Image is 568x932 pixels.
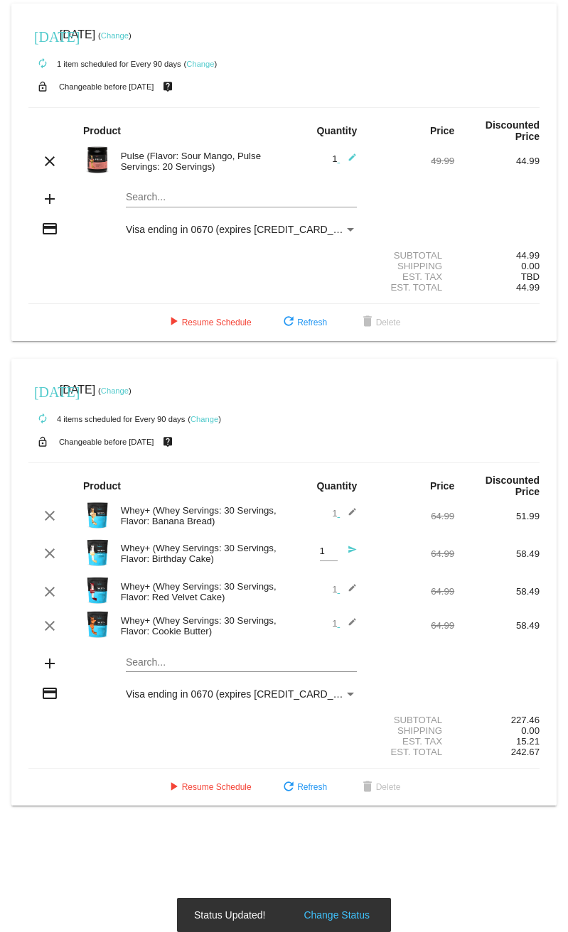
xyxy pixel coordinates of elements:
[126,657,357,668] input: Search...
[101,386,129,395] a: Change
[28,415,185,423] small: 4 items scheduled for Every 90 days
[369,282,454,293] div: Est. Total
[188,415,221,423] small: ( )
[430,125,454,136] strong: Price
[83,610,112,639] img: Image-1-Carousel-Whey-2lb-Cookie-Butter-1000x1000-2.png
[165,318,252,327] span: Resume Schedule
[369,586,454,597] div: 64.99
[369,620,454,631] div: 64.99
[332,584,357,595] span: 1
[34,411,51,428] mat-icon: autorenew
[126,224,364,235] span: Visa ending in 0670 (expires [CREDIT_CARD_DATA])
[98,31,132,40] small: ( )
[41,655,58,672] mat-icon: add
[299,908,374,922] button: Change Status
[332,153,357,164] span: 1
[159,77,176,96] mat-icon: live_help
[369,250,454,261] div: Subtotal
[34,27,51,44] mat-icon: [DATE]
[369,715,454,725] div: Subtotal
[516,282,540,293] span: 44.99
[359,314,376,331] mat-icon: delete
[454,620,540,631] div: 58.49
[186,60,214,68] a: Change
[101,31,129,40] a: Change
[340,545,357,562] mat-icon: send
[359,782,401,792] span: Delete
[316,480,357,492] strong: Quantity
[269,774,338,800] button: Refresh
[34,55,51,72] mat-icon: autorenew
[340,153,357,170] mat-icon: edit
[41,190,58,207] mat-icon: add
[114,581,284,602] div: Whey+ (Whey Servings: 30 Servings, Flavor: Red Velvet Cake)
[269,310,338,335] button: Refresh
[154,310,263,335] button: Resume Schedule
[154,774,263,800] button: Resume Schedule
[165,314,182,331] mat-icon: play_arrow
[332,618,357,629] span: 1
[454,548,540,559] div: 58.49
[359,779,376,796] mat-icon: delete
[486,119,540,142] strong: Discounted Price
[83,146,112,174] img: Pulse-20S-Sour-Mango.png
[83,576,112,605] img: Image-1-Whey-2lb-Red-Velvet-1000x1000-Roman-Berezecky.png
[521,725,540,736] span: 0.00
[320,546,338,557] input: Quantity
[316,125,357,136] strong: Quantity
[34,77,51,96] mat-icon: lock_open
[83,480,121,492] strong: Product
[280,318,327,327] span: Refresh
[126,688,364,700] span: Visa ending in 0670 (expires [CREDIT_CARD_DATA])
[41,617,58,634] mat-icon: clear
[34,433,51,451] mat-icon: lock_open
[369,548,454,559] div: 64.99
[454,586,540,597] div: 58.49
[516,736,540,747] span: 15.21
[83,538,112,567] img: Image-1-Carousel-Whey-2lb-Bday-Cake-no-badge-Transp.png
[454,715,540,725] div: 227.46
[332,508,357,519] span: 1
[83,125,121,136] strong: Product
[340,507,357,524] mat-icon: edit
[521,261,540,271] span: 0.00
[521,271,540,282] span: TBD
[114,543,284,564] div: Whey+ (Whey Servings: 30 Servings, Flavor: Birthday Cake)
[348,310,412,335] button: Delete
[369,725,454,736] div: Shipping
[28,60,181,68] small: 1 item scheduled for Every 90 days
[369,271,454,282] div: Est. Tax
[454,250,540,261] div: 44.99
[191,415,218,423] a: Change
[454,511,540,521] div: 51.99
[114,151,284,172] div: Pulse (Flavor: Sour Mango, Pulse Servings: 20 Servings)
[41,153,58,170] mat-icon: clear
[83,501,112,529] img: Image-1-Carousel-Whey-2lb-Banana-Bread-1000x1000-Transp.png
[486,475,540,497] strong: Discounted Price
[369,261,454,271] div: Shipping
[126,192,357,203] input: Search...
[165,779,182,796] mat-icon: play_arrow
[41,583,58,600] mat-icon: clear
[98,386,132,395] small: ( )
[126,688,357,700] mat-select: Payment Method
[41,507,58,524] mat-icon: clear
[194,908,374,922] simple-snack-bar: Status Updated!
[430,480,454,492] strong: Price
[280,782,327,792] span: Refresh
[369,511,454,521] div: 64.99
[280,779,297,796] mat-icon: refresh
[184,60,218,68] small: ( )
[165,782,252,792] span: Resume Schedule
[340,617,357,634] mat-icon: edit
[359,318,401,327] span: Delete
[114,505,284,526] div: Whey+ (Whey Servings: 30 Servings, Flavor: Banana Bread)
[114,615,284,636] div: Whey+ (Whey Servings: 30 Servings, Flavor: Cookie Butter)
[41,545,58,562] mat-icon: clear
[369,747,454,757] div: Est. Total
[41,220,58,237] mat-icon: credit_card
[369,736,454,747] div: Est. Tax
[41,685,58,702] mat-icon: credit_card
[59,438,154,446] small: Changeable before [DATE]
[34,382,51,399] mat-icon: [DATE]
